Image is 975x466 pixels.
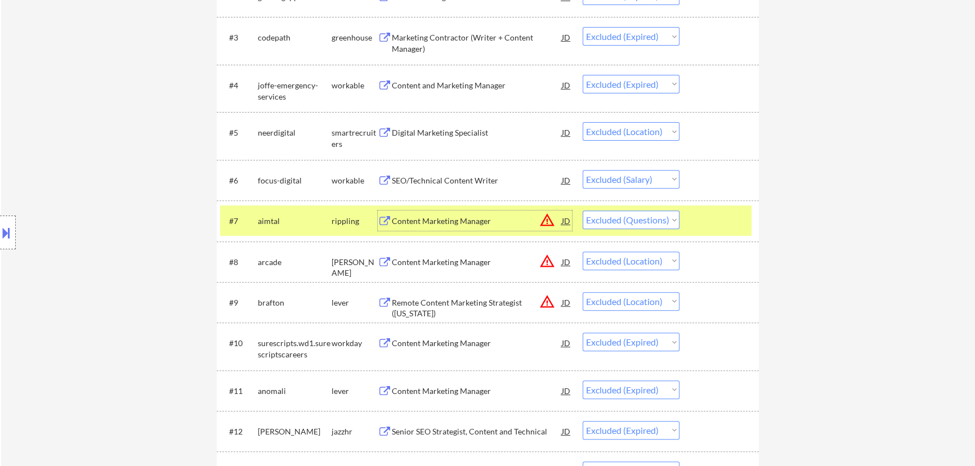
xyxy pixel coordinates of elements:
div: rippling [332,216,378,227]
div: Content Marketing Manager [392,338,562,349]
div: JD [561,210,572,231]
button: warning_amber [539,294,555,310]
div: jazzhr [332,426,378,437]
div: Content Marketing Manager [392,257,562,268]
div: lever [332,297,378,308]
div: JD [561,333,572,353]
div: JD [561,292,572,312]
div: Digital Marketing Specialist [392,127,562,138]
div: Content Marketing Manager [392,216,562,227]
div: #7 [229,216,249,227]
div: #11 [229,386,249,397]
div: joffe-emergency-services [258,80,332,102]
div: #5 [229,127,249,138]
div: surescripts.wd1.surescriptscareers [258,338,332,360]
div: #12 [229,426,249,437]
div: SEO/Technical Content Writer [392,175,562,186]
div: [PERSON_NAME] [258,426,332,437]
div: #4 [229,80,249,91]
div: smartrecruiters [332,127,378,149]
div: JD [561,170,572,190]
div: codepath [258,32,332,43]
div: Senior SEO Strategist, Content and Technical [392,426,562,437]
div: #8 [229,257,249,268]
div: workable [332,175,378,186]
div: JD [561,122,572,142]
div: neerdigital [258,127,332,138]
div: #3 [229,32,249,43]
div: #6 [229,175,249,186]
div: JD [561,27,572,47]
button: warning_amber [539,212,555,228]
div: anomali [258,386,332,397]
div: focus-digital [258,175,332,186]
div: brafton [258,297,332,308]
div: arcade [258,257,332,268]
div: aimtal [258,216,332,227]
div: Remote Content Marketing Strategist ([US_STATE]) [392,297,562,319]
div: lever [332,386,378,397]
div: #9 [229,297,249,308]
div: JD [561,380,572,401]
div: greenhouse [332,32,378,43]
div: [PERSON_NAME] [332,257,378,279]
div: Marketing Contractor (Writer + Content Manager) [392,32,562,54]
div: workable [332,80,378,91]
div: Content and Marketing Manager [392,80,562,91]
button: warning_amber [539,253,555,269]
div: JD [561,252,572,272]
div: Content Marketing Manager [392,386,562,397]
div: JD [561,75,572,95]
div: workday [332,338,378,349]
div: JD [561,421,572,441]
div: #10 [229,338,249,349]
